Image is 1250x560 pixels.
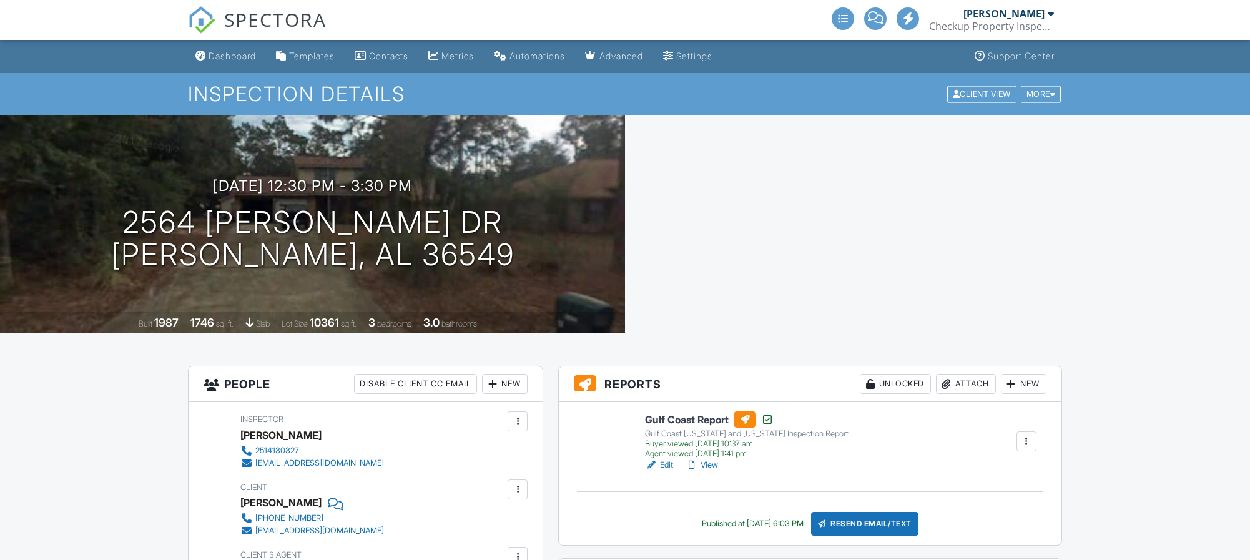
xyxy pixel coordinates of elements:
[658,45,717,68] a: Settings
[240,445,384,457] a: 2514130327
[377,319,411,328] span: bedrooms
[947,86,1016,102] div: Client View
[1021,86,1061,102] div: More
[190,45,261,68] a: Dashboard
[139,319,152,328] span: Built
[240,524,384,537] a: [EMAIL_ADDRESS][DOMAIN_NAME]
[209,51,256,61] div: Dashboard
[686,459,718,471] a: View
[988,51,1055,61] div: Support Center
[369,51,408,61] div: Contacts
[188,17,327,43] a: SPECTORA
[282,319,308,328] span: Lot Size
[289,51,335,61] div: Templates
[1001,374,1046,394] div: New
[240,457,384,469] a: [EMAIL_ADDRESS][DOMAIN_NAME]
[240,415,283,424] span: Inspector
[216,319,234,328] span: sq. ft.
[190,316,214,329] div: 1746
[811,512,918,536] div: Resend Email/Text
[240,426,322,445] div: [PERSON_NAME]
[240,512,384,524] a: [PHONE_NUMBER]
[645,439,849,449] div: Buyer viewed [DATE] 10:37 am
[255,526,384,536] div: [EMAIL_ADDRESS][DOMAIN_NAME]
[368,316,375,329] div: 3
[350,45,413,68] a: Contacts
[255,458,384,468] div: [EMAIL_ADDRESS][DOMAIN_NAME]
[240,550,302,559] span: Client's Agent
[559,366,1061,402] h3: Reports
[860,374,931,394] div: Unlocked
[963,7,1045,20] div: [PERSON_NAME]
[255,513,323,523] div: [PHONE_NUMBER]
[423,45,479,68] a: Metrics
[936,374,996,394] div: Attach
[224,6,327,32] span: SPECTORA
[970,45,1060,68] a: Support Center
[256,319,270,328] span: slab
[341,319,357,328] span: sq.ft.
[482,374,528,394] div: New
[189,366,543,402] h3: People
[310,316,339,329] div: 10361
[271,45,340,68] a: Templates
[441,319,477,328] span: bathrooms
[188,83,1062,105] h1: Inspection Details
[599,51,643,61] div: Advanced
[580,45,648,68] a: Advanced
[240,483,267,492] span: Client
[645,411,849,428] h6: Gulf Coast Report
[240,493,322,512] div: [PERSON_NAME]
[645,459,673,471] a: Edit
[255,446,299,456] div: 2514130327
[423,316,440,329] div: 3.0
[946,89,1020,98] a: Client View
[929,20,1054,32] div: Checkup Property Inspections LLC
[354,374,477,394] div: Disable Client CC Email
[702,519,804,529] div: Published at [DATE] 6:03 PM
[441,51,474,61] div: Metrics
[509,51,565,61] div: Automations
[154,316,179,329] div: 1987
[489,45,570,68] a: Automations (Basic)
[645,429,849,439] div: Gulf Coast [US_STATE] and [US_STATE] Inspection Report
[645,411,849,459] a: Gulf Coast Report Gulf Coast [US_STATE] and [US_STATE] Inspection Report Buyer viewed [DATE] 10:3...
[213,177,412,194] h3: [DATE] 12:30 pm - 3:30 pm
[111,206,514,272] h1: 2564 [PERSON_NAME] Dr [PERSON_NAME], AL 36549
[676,51,712,61] div: Settings
[645,449,849,459] div: Agent viewed [DATE] 1:41 pm
[188,6,215,34] img: The Best Home Inspection Software - Spectora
